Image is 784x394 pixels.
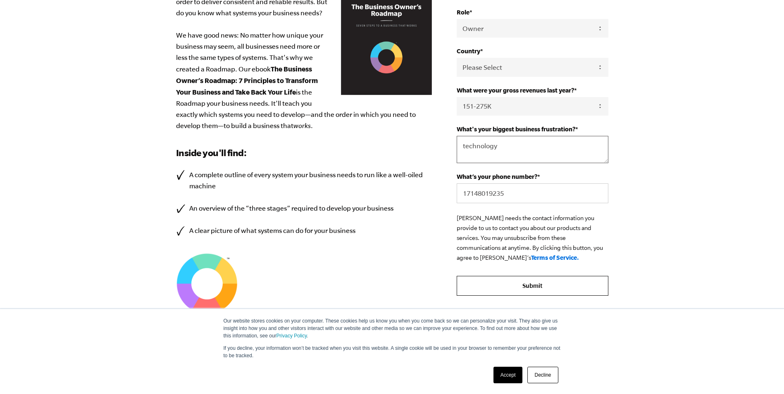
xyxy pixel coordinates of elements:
[457,173,537,180] span: What’s your phone number?
[457,126,575,133] span: What's your biggest business frustration?
[224,317,561,339] p: Our website stores cookies on your computer. These cookies help us know you when you come back so...
[176,203,432,214] li: An overview of the “three stages” required to develop your business
[224,344,561,359] p: If you decline, your information won’t be tracked when you visit this website. A single cookie wi...
[527,367,558,383] a: Decline
[176,146,432,159] h3: Inside you'll find:
[176,65,318,96] b: The Business Owner’s Roadmap: 7 Principles to Transform Your Business and Take Back Your Life
[457,87,574,94] span: What were your gross revenues last year?
[457,276,608,296] input: Submit
[176,225,432,236] li: A clear picture of what systems can do for your business
[293,122,311,129] em: works
[176,169,432,192] li: A complete outline of every system your business needs to run like a well-oiled machine
[531,254,579,261] a: Terms of Service.
[457,9,469,16] span: Role
[457,47,480,55] span: Country
[457,213,608,263] p: [PERSON_NAME] needs the contact information you provide to us to contact you about our products a...
[493,367,523,383] a: Accept
[176,253,238,315] img: EMyth SES TM Graphic
[276,333,307,339] a: Privacy Policy
[457,136,608,163] textarea: technology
